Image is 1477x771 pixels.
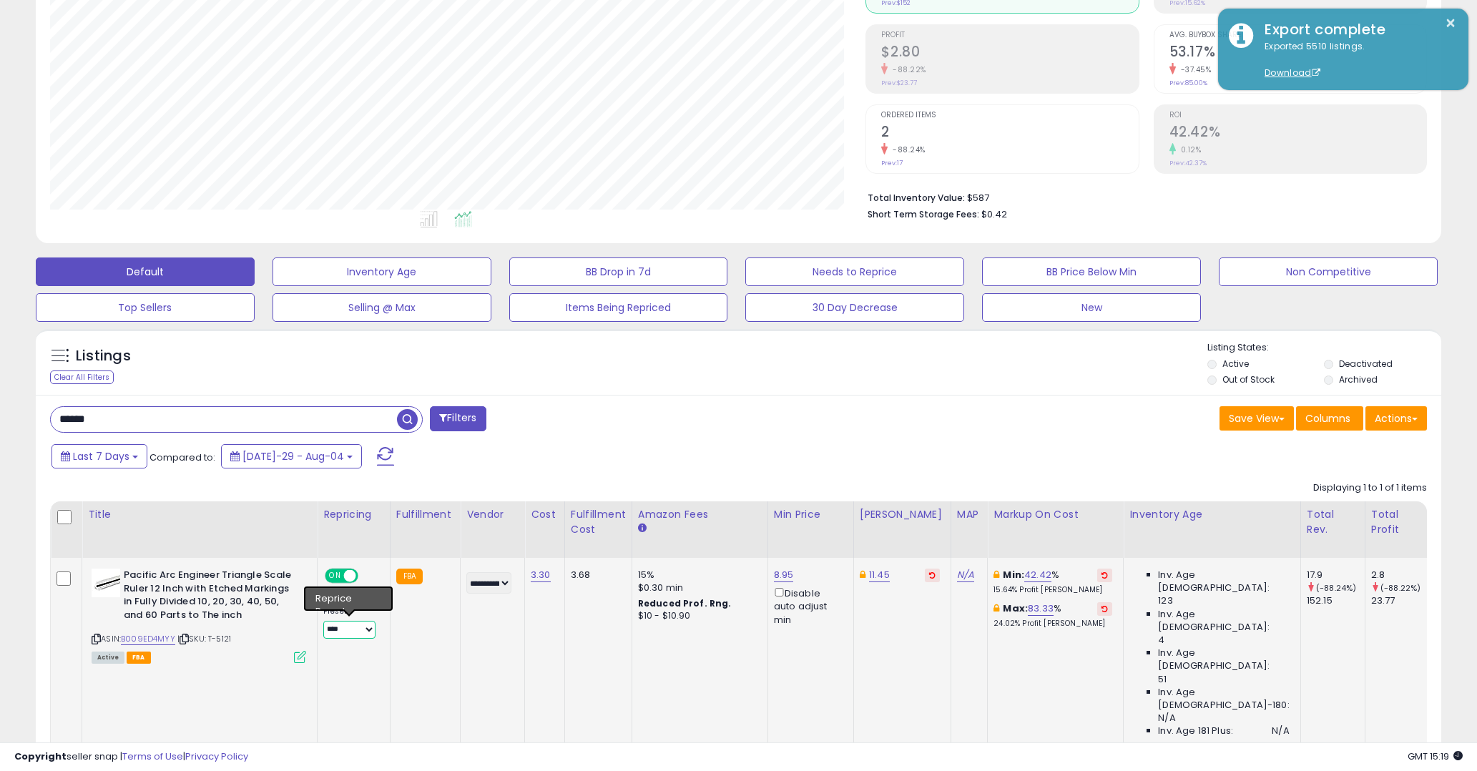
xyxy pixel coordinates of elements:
[356,570,379,582] span: OFF
[1272,725,1289,737] span: N/A
[14,750,67,763] strong: Copyright
[1169,44,1426,63] h2: 53.17%
[1158,712,1175,725] span: N/A
[1296,406,1363,431] button: Columns
[36,293,255,322] button: Top Sellers
[638,507,762,522] div: Amazon Fees
[149,451,215,464] span: Compared to:
[531,507,559,522] div: Cost
[326,570,344,582] span: ON
[323,591,379,604] div: Amazon AI *
[1176,144,1202,155] small: 0.12%
[638,581,757,594] div: $0.30 min
[888,144,926,155] small: -88.24%
[121,633,175,645] a: B009ED4MYY
[92,652,124,664] span: All listings currently available for purchase on Amazon
[1158,673,1167,686] span: 51
[881,124,1138,143] h2: 2
[1408,750,1463,763] span: 2025-08-12 15:19 GMT
[881,79,917,87] small: Prev: $23.77
[1307,569,1365,581] div: 17.9
[981,207,1007,221] span: $0.42
[1220,406,1294,431] button: Save View
[638,522,647,535] small: Amazon Fees.
[1129,507,1294,522] div: Inventory Age
[1003,568,1024,581] b: Min:
[957,507,981,522] div: MAP
[993,602,1112,629] div: %
[1158,608,1289,634] span: Inv. Age [DEMOGRAPHIC_DATA]:
[571,569,621,581] div: 3.68
[868,208,979,220] b: Short Term Storage Fees:
[14,750,248,764] div: seller snap | |
[1169,31,1426,39] span: Avg. Buybox Share
[1169,79,1207,87] small: Prev: 85.00%
[745,257,964,286] button: Needs to Reprice
[993,619,1112,629] p: 24.02% Profit [PERSON_NAME]
[1313,481,1427,495] div: Displaying 1 to 1 of 1 items
[396,569,423,584] small: FBA
[1254,19,1458,40] div: Export complete
[881,31,1138,39] span: Profit
[869,568,890,582] a: 11.45
[1380,582,1420,594] small: (-88.22%)
[221,444,362,468] button: [DATE]-29 - Aug-04
[92,569,120,597] img: 41juBshmHlL._SL40_.jpg
[1169,124,1426,143] h2: 42.42%
[1445,14,1456,32] button: ×
[993,569,1112,595] div: %
[1158,686,1289,712] span: Inv. Age [DEMOGRAPHIC_DATA]-180:
[122,750,183,763] a: Terms of Use
[1254,40,1458,80] div: Exported 5510 listings.
[273,293,491,322] button: Selling @ Max
[242,449,344,463] span: [DATE]-29 - Aug-04
[88,507,311,522] div: Title
[1169,112,1426,119] span: ROI
[1371,507,1423,537] div: Total Profit
[982,293,1201,322] button: New
[638,610,757,622] div: $10 - $10.90
[1339,358,1393,370] label: Deactivated
[860,507,945,522] div: [PERSON_NAME]
[50,370,114,384] div: Clear All Filters
[868,188,1416,205] li: $587
[1307,507,1359,537] div: Total Rev.
[430,406,486,431] button: Filters
[36,257,255,286] button: Default
[638,597,732,609] b: Reduced Prof. Rng.
[868,192,965,204] b: Total Inventory Value:
[76,346,131,366] h5: Listings
[177,633,231,644] span: | SKU: T-5121
[1307,594,1365,607] div: 152.15
[323,507,384,522] div: Repricing
[881,159,903,167] small: Prev: 17
[509,293,728,322] button: Items Being Repriced
[1316,582,1356,594] small: (-88.24%)
[993,585,1112,595] p: 15.64% Profit [PERSON_NAME]
[1158,569,1289,594] span: Inv. Age [DEMOGRAPHIC_DATA]:
[888,64,926,75] small: -88.22%
[957,568,974,582] a: N/A
[1371,569,1429,581] div: 2.8
[881,44,1138,63] h2: $2.80
[1003,601,1028,615] b: Max:
[774,507,848,522] div: Min Price
[1158,647,1289,672] span: Inv. Age [DEMOGRAPHIC_DATA]:
[1339,373,1378,385] label: Archived
[1219,257,1438,286] button: Non Competitive
[466,507,519,522] div: Vendor
[1207,341,1441,355] p: Listing States:
[1265,67,1320,79] a: Download
[461,501,525,558] th: CSV column name: cust_attr_2_Vendor
[185,750,248,763] a: Privacy Policy
[396,507,454,522] div: Fulfillment
[1028,601,1054,616] a: 83.33
[1222,358,1249,370] label: Active
[124,569,298,625] b: Pacific Arc Engineer Triangle Scale Ruler 12 Inch with Etched Markings in Fully Divided 10, 20, 3...
[531,568,551,582] a: 3.30
[745,293,964,322] button: 30 Day Decrease
[1176,64,1212,75] small: -37.45%
[509,257,728,286] button: BB Drop in 7d
[774,568,794,582] a: 8.95
[323,607,379,639] div: Preset:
